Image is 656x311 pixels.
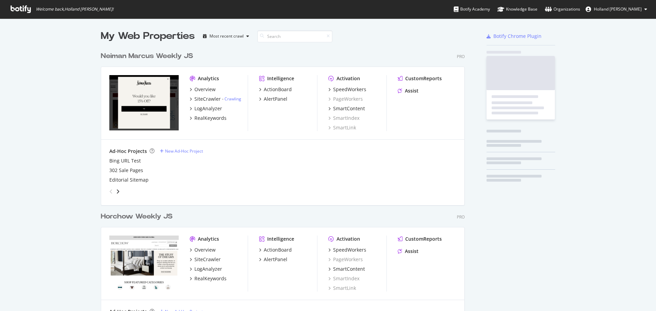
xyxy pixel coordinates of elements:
[101,212,173,222] div: Horchow Weekly JS
[264,256,287,263] div: AlertPanel
[190,256,221,263] a: SiteCrawler
[198,236,219,242] div: Analytics
[194,266,222,272] div: LogAnalyzer
[190,266,222,272] a: LogAnalyzer
[405,87,419,94] div: Assist
[257,30,332,42] input: Search
[194,96,221,102] div: SiteCrawler
[398,236,442,242] a: CustomReports
[398,248,419,255] a: Assist
[337,236,360,242] div: Activation
[190,96,241,102] a: SiteCrawler- Crawling
[457,54,465,59] div: Pro
[194,115,227,122] div: RealKeywords
[109,167,143,174] a: 302 Sale Pages
[264,86,292,93] div: ActionBoard
[190,275,227,282] a: RealKeywords
[267,236,294,242] div: Intelligence
[101,51,196,61] a: Neiman Marcus Weekly JS
[109,148,147,155] div: Ad-Hoc Projects
[109,176,149,183] a: Editorial Sitemap
[328,115,359,122] a: SmartIndex
[160,148,203,154] a: New Ad-Hoc Project
[264,246,292,253] div: ActionBoard
[109,236,179,291] img: horchow.com
[337,75,360,82] div: Activation
[328,285,356,292] a: SmartLink
[194,86,216,93] div: Overview
[101,212,175,222] a: Horchow Weekly JS
[497,6,537,13] div: Knowledge Base
[267,75,294,82] div: Intelligence
[580,4,653,15] button: Holland [PERSON_NAME]
[194,256,221,263] div: SiteCrawler
[405,75,442,82] div: CustomReports
[222,96,241,102] div: -
[209,34,244,38] div: Most recent crawl
[194,275,227,282] div: RealKeywords
[487,33,542,40] a: Botify Chrome Plugin
[264,96,287,102] div: AlertPanel
[259,246,292,253] a: ActionBoard
[405,236,442,242] div: CustomReports
[493,33,542,40] div: Botify Chrome Plugin
[333,266,365,272] div: SmartContent
[200,31,252,42] button: Most recent crawl
[190,115,227,122] a: RealKeywords
[333,246,366,253] div: SpeedWorkers
[328,86,366,93] a: SpeedWorkers
[259,86,292,93] a: ActionBoard
[328,96,363,102] a: PageWorkers
[333,105,365,112] div: SmartContent
[194,105,222,112] div: LogAnalyzer
[101,29,195,43] div: My Web Properties
[333,86,366,93] div: SpeedWorkers
[328,266,365,272] a: SmartContent
[190,105,222,112] a: LogAnalyzer
[328,256,363,263] a: PageWorkers
[109,75,179,130] img: neimanmarcus.com
[36,6,113,12] span: Welcome back, Holland [PERSON_NAME] !
[454,6,490,13] div: Botify Academy
[101,51,193,61] div: Neiman Marcus Weekly JS
[259,96,287,102] a: AlertPanel
[328,124,356,131] a: SmartLink
[457,214,465,220] div: Pro
[190,246,216,253] a: Overview
[398,75,442,82] a: CustomReports
[328,105,365,112] a: SmartContent
[259,256,287,263] a: AlertPanel
[224,96,241,102] a: Crawling
[198,75,219,82] div: Analytics
[328,275,359,282] a: SmartIndex
[328,246,366,253] a: SpeedWorkers
[194,246,216,253] div: Overview
[405,248,419,255] div: Assist
[109,157,141,164] a: Bing URL Test
[190,86,216,93] a: Overview
[115,188,120,195] div: angle-right
[594,6,642,12] span: Holland Dauterive
[545,6,580,13] div: Organizations
[398,87,419,94] a: Assist
[165,148,203,154] div: New Ad-Hoc Project
[107,186,115,197] div: angle-left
